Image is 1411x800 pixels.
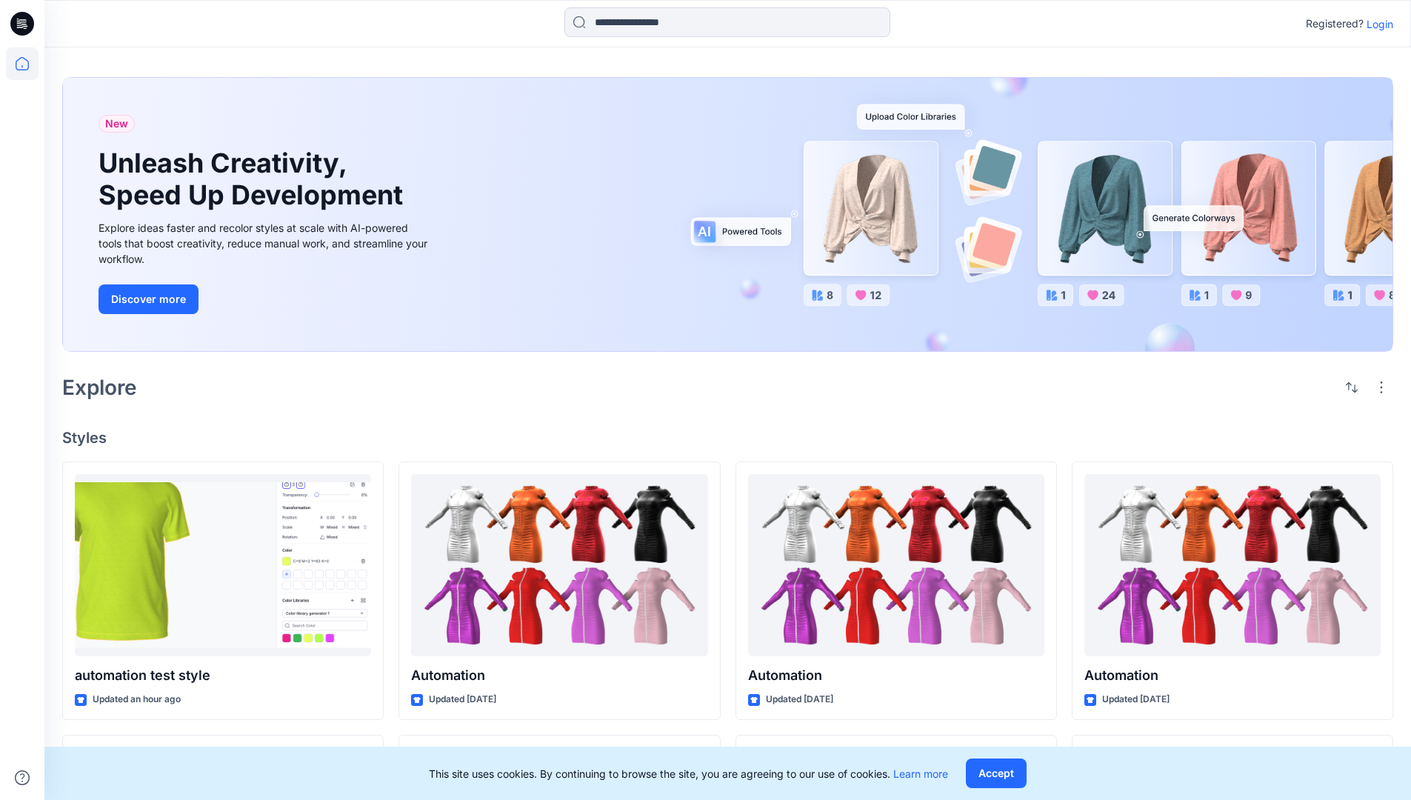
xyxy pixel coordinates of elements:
[1084,665,1381,686] p: Automation
[1367,16,1393,32] p: Login
[62,429,1393,447] h4: Styles
[99,147,410,211] h1: Unleash Creativity, Speed Up Development
[62,376,137,399] h2: Explore
[429,692,496,707] p: Updated [DATE]
[1102,692,1170,707] p: Updated [DATE]
[766,692,833,707] p: Updated [DATE]
[75,665,371,686] p: automation test style
[429,766,948,781] p: This site uses cookies. By continuing to browse the site, you are agreeing to our use of cookies.
[1306,15,1364,33] p: Registered?
[1084,474,1381,657] a: Automation
[99,220,432,267] div: Explore ideas faster and recolor styles at scale with AI-powered tools that boost creativity, red...
[411,474,707,657] a: Automation
[748,665,1044,686] p: Automation
[411,665,707,686] p: Automation
[93,692,181,707] p: Updated an hour ago
[99,284,199,314] button: Discover more
[99,284,432,314] a: Discover more
[748,474,1044,657] a: Automation
[966,759,1027,788] button: Accept
[893,767,948,780] a: Learn more
[75,474,371,657] a: automation test style
[105,115,128,133] span: New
